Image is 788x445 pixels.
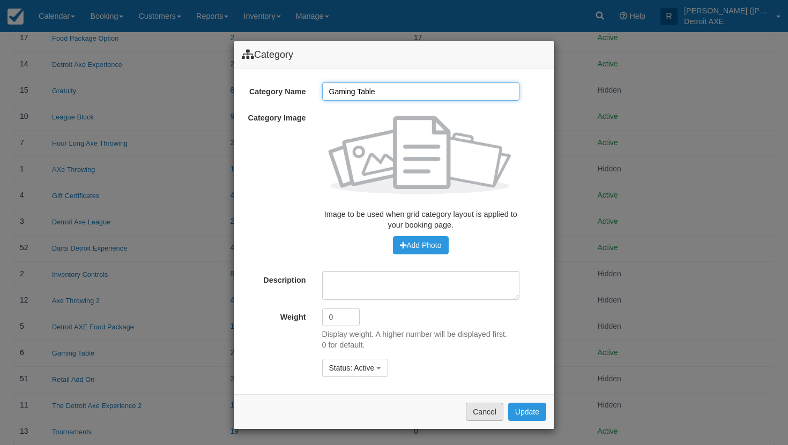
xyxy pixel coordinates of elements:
[400,241,441,250] span: Add Photo
[350,364,374,372] span: : Active
[234,109,314,124] label: Category Image
[234,271,314,286] label: Description
[322,109,520,209] img: wizard-photo-empty-state-image.png
[322,359,389,377] button: Status: Active
[393,236,448,254] button: Add Photo
[234,308,314,323] label: Weight
[234,82,314,97] label: Category Name
[508,403,546,421] button: Update
[322,209,520,231] p: Image to be used when grid category layout is applied to your booking page.
[322,329,508,351] p: Display weight. A higher number will be displayed first. 0 for default.
[466,403,503,421] button: Cancel
[242,49,546,61] h4: Category
[329,364,351,372] span: Status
